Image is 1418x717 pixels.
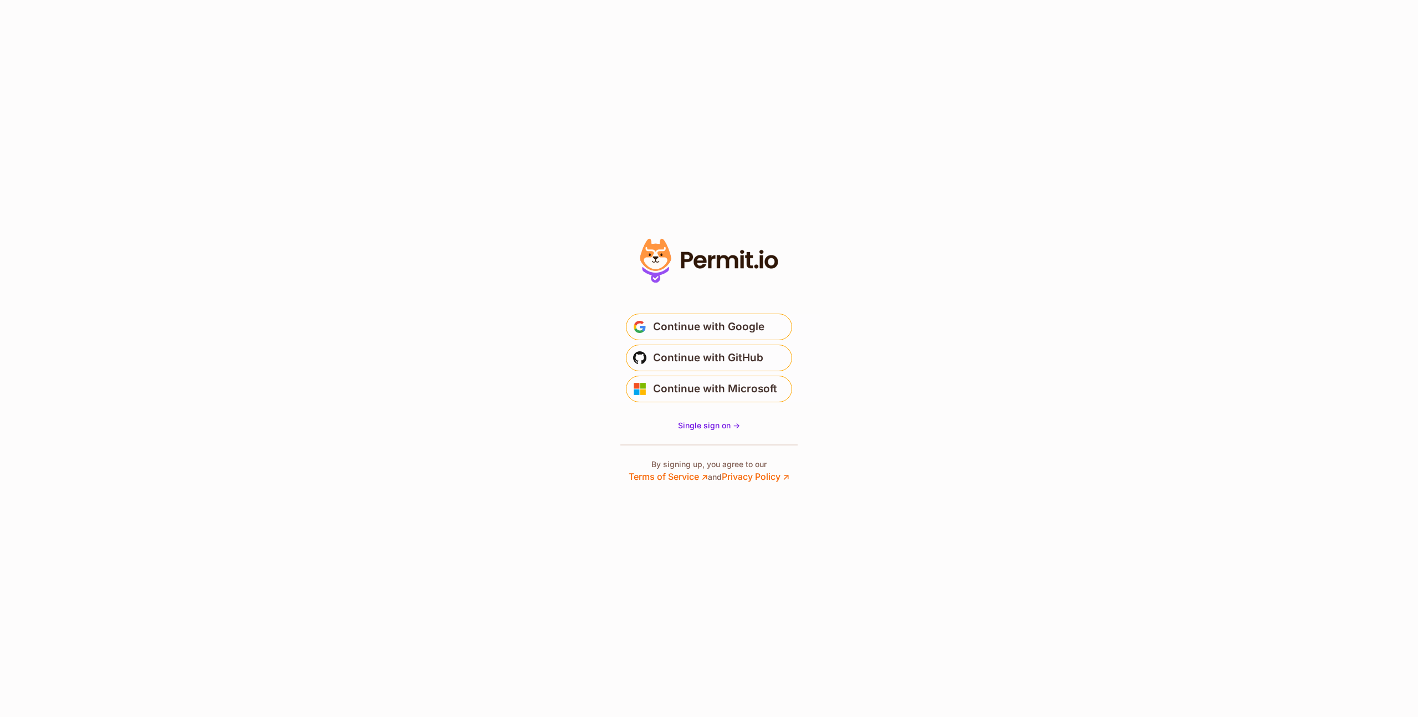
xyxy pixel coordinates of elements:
[653,380,777,398] span: Continue with Microsoft
[653,318,764,336] span: Continue with Google
[626,345,792,371] button: Continue with GitHub
[626,314,792,340] button: Continue with Google
[629,459,789,483] p: By signing up, you agree to our and
[722,471,789,482] a: Privacy Policy ↗
[629,471,708,482] a: Terms of Service ↗
[626,376,792,402] button: Continue with Microsoft
[678,421,740,430] span: Single sign on ->
[678,420,740,431] a: Single sign on ->
[653,349,763,367] span: Continue with GitHub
